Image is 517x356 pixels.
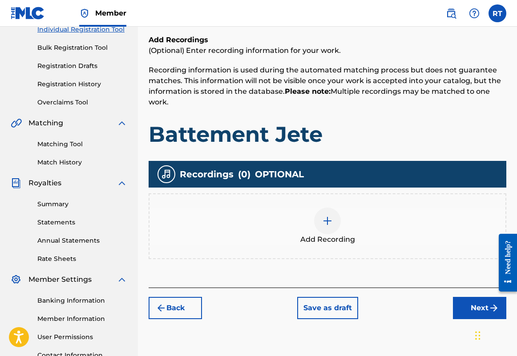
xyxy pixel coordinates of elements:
[37,25,127,34] a: Individual Registration Tool
[465,4,483,22] div: Help
[473,313,517,356] iframe: Chat Widget
[300,234,355,245] span: Add Recording
[180,168,234,181] span: Recordings
[156,303,166,313] img: 7ee5dd4eb1f8a8e3ef2f.svg
[149,66,501,106] span: Recording information is used during the automated matching process but does not guarantee matche...
[11,274,21,285] img: Member Settings
[37,296,127,305] a: Banking Information
[79,8,90,19] img: Top Rightsholder
[285,87,331,96] strong: Please note:
[37,218,127,227] a: Statements
[37,61,127,71] a: Registration Drafts
[37,80,127,89] a: Registration History
[492,226,517,299] iframe: Resource Center
[149,46,341,55] span: (Optional) Enter recording information for your work.
[453,297,506,319] button: Next
[297,297,358,319] button: Save as draft
[117,274,127,285] img: expand
[37,200,127,209] a: Summary
[489,4,506,22] div: User Menu
[37,314,127,324] a: Member Information
[255,168,304,181] span: OPTIONAL
[37,236,127,245] a: Annual Statements
[28,118,63,128] span: Matching
[37,98,127,107] a: Overclaims Tool
[161,169,172,180] img: recording
[149,121,506,148] h1: Battement Jete
[37,43,127,52] a: Bulk Registration Tool
[11,7,45,20] img: MLC Logo
[37,158,127,167] a: Match History
[469,8,480,19] img: help
[95,8,126,18] span: Member
[322,216,333,226] img: add
[149,35,506,45] h6: Add Recordings
[37,332,127,342] a: User Permissions
[489,303,499,313] img: f7272a7cc735f4ea7f67.svg
[11,178,21,188] img: Royalties
[238,168,250,181] span: ( 0 )
[475,322,481,349] div: ドラッグ
[37,254,127,264] a: Rate Sheets
[446,8,456,19] img: search
[117,178,127,188] img: expand
[442,4,460,22] a: Public Search
[149,297,202,319] button: Back
[473,313,517,356] div: チャットウィジェット
[37,140,127,149] a: Matching Tool
[117,118,127,128] img: expand
[28,274,92,285] span: Member Settings
[11,118,22,128] img: Matching
[28,178,61,188] span: Royalties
